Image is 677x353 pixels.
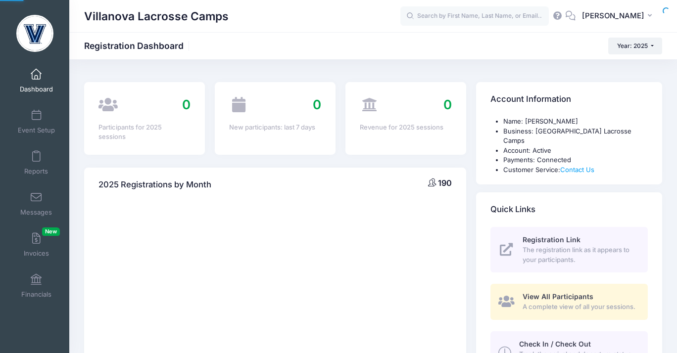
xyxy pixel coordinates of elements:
span: Invoices [24,249,49,258]
span: Check In / Check Out [519,340,591,348]
li: Business: [GEOGRAPHIC_DATA] Lacrosse Camps [503,127,648,146]
span: [PERSON_NAME] [582,10,644,21]
li: Account: Active [503,146,648,156]
span: Year: 2025 [617,42,648,49]
li: Customer Service: [503,165,648,175]
span: Registration Link [523,235,580,244]
h1: Villanova Lacrosse Camps [84,5,229,28]
span: Dashboard [20,85,53,93]
h4: 2025 Registrations by Month [98,171,211,199]
a: Dashboard [13,63,60,98]
div: New participants: last 7 days [229,123,321,132]
span: 0 [182,97,191,112]
li: Name: [PERSON_NAME] [503,117,648,127]
a: Reports [13,145,60,180]
span: Event Setup [18,126,55,134]
span: New [42,227,60,236]
h1: Registration Dashboard [84,41,192,51]
span: 0 [443,97,452,112]
a: Registration Link The registration link as it appears to your participants. [490,227,648,272]
div: Revenue for 2025 sessions [360,123,452,132]
span: View All Participants [523,292,593,301]
input: Search by First Name, Last Name, or Email... [400,6,549,26]
a: View All Participants A complete view of all your sessions. [490,284,648,320]
button: [PERSON_NAME] [576,5,662,28]
span: The registration link as it appears to your participants. [523,245,636,265]
span: Financials [21,290,51,299]
span: Messages [20,208,52,217]
a: Messages [13,186,60,221]
span: 190 [438,178,452,188]
span: 0 [313,97,321,112]
h4: Account Information [490,86,571,114]
div: Participants for 2025 sessions [98,123,191,142]
button: Year: 2025 [608,38,662,54]
span: Reports [24,167,48,176]
li: Payments: Connected [503,155,648,165]
h4: Quick Links [490,196,535,224]
img: Villanova Lacrosse Camps [16,15,53,52]
a: Event Setup [13,104,60,139]
a: Contact Us [560,166,594,174]
a: Financials [13,268,60,303]
span: A complete view of all your sessions. [523,302,636,312]
a: InvoicesNew [13,227,60,262]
